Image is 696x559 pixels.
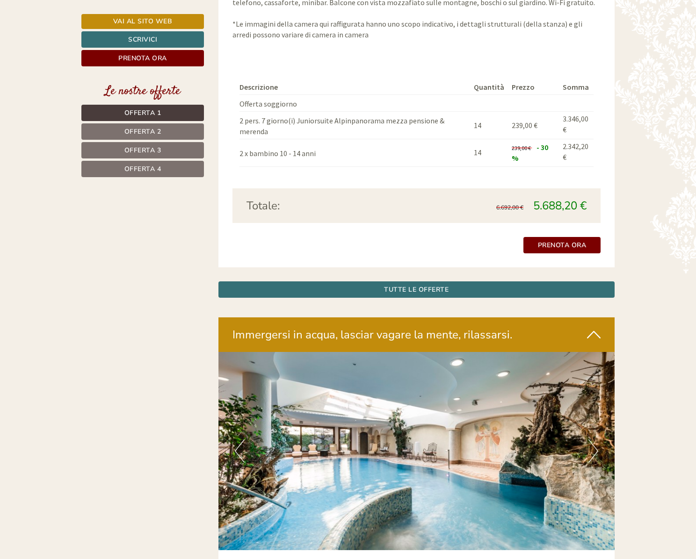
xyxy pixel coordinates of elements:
[559,139,594,166] td: 2.342,20 €
[81,83,204,100] div: Le nostre offerte
[588,439,598,463] button: Next
[124,146,161,155] span: Offerta 3
[239,80,471,94] th: Descrizione
[81,50,204,66] a: Prenota ora
[512,144,531,151] span: 239,00 €
[124,108,161,117] span: Offerta 1
[508,80,559,94] th: Prezzo
[239,139,471,166] td: 2 x bambino 10 - 14 anni
[321,246,369,263] button: Invia
[559,80,594,94] th: Somma
[239,95,471,112] td: Offerta soggiorno
[523,237,601,253] a: Prenota ora
[239,198,417,214] div: Totale:
[164,7,205,23] div: martedì
[512,143,548,163] span: - 30 %
[533,198,587,213] span: 5.688,20 €
[124,165,161,173] span: Offerta 4
[512,121,537,130] span: 239,00 €
[124,127,161,136] span: Offerta 2
[470,80,508,94] th: Quantità
[81,14,204,29] a: Vai al sito web
[559,112,594,139] td: 3.346,00 €
[239,112,471,139] td: 2 pers. 7 giorno(i) Juniorsuite Alpinpanorama mezza pensione & merenda
[470,112,508,139] td: 14
[231,27,355,35] div: Lei
[231,45,355,52] small: 10:39
[218,281,615,298] a: TUTTE LE OFFERTE
[218,317,615,352] div: Immergersi in acqua, lasciar vagare la mente, rilassarsi.
[470,139,508,166] td: 14
[226,25,362,54] div: Buon giorno, come possiamo aiutarla?
[496,204,523,211] span: 6.692,00 €
[81,31,204,48] a: Scrivici
[235,439,245,463] button: Previous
